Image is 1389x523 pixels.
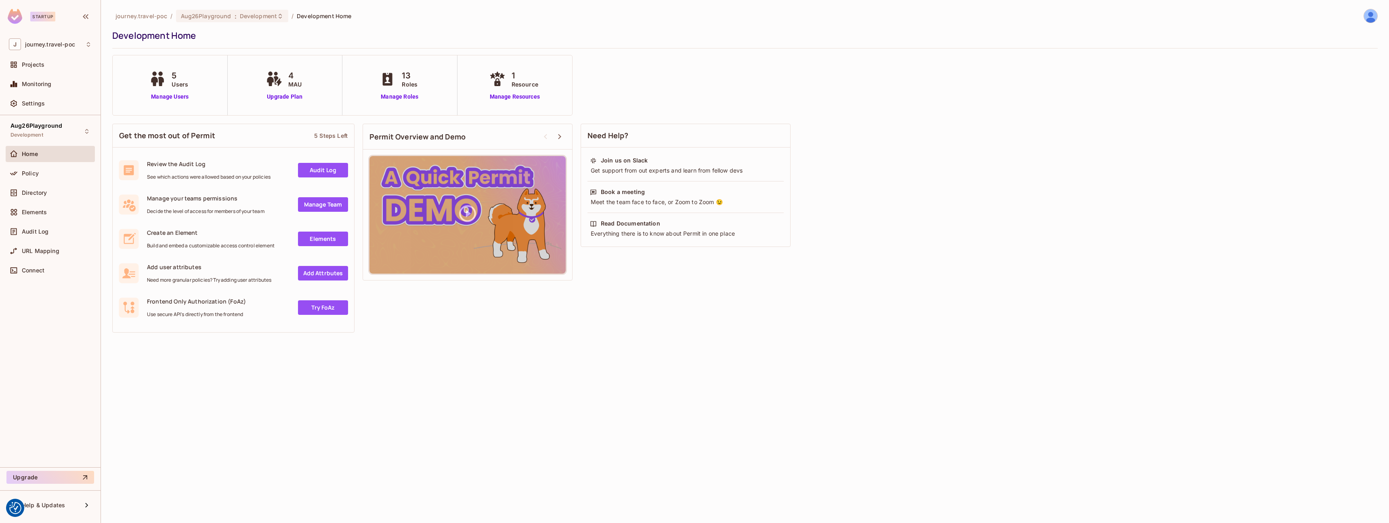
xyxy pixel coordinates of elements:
span: Decide the level of access for members of your team [147,208,264,215]
a: Add Attrbutes [298,266,348,280]
li: / [292,12,294,20]
span: Workspace: journey.travel-poc [25,41,75,48]
span: Development [10,132,43,138]
a: Upgrade Plan [264,93,306,101]
span: Projects [22,61,44,68]
a: Audit Log [298,163,348,177]
span: Roles [402,80,418,89]
span: Aug26Playground [181,12,231,20]
span: Home [22,151,38,157]
li: / [170,12,172,20]
span: 1 [512,70,538,82]
span: Aug26Playground [10,122,62,129]
span: 13 [402,70,418,82]
button: Upgrade [6,471,94,484]
span: Add user attributes [147,263,271,271]
span: URL Mapping [22,248,59,254]
div: Read Documentation [601,219,660,228]
div: Meet the team face to face, or Zoom to Zoom 😉 [590,198,781,206]
div: Book a meeting [601,188,645,196]
a: Manage Users [147,93,192,101]
a: Manage Resources [487,93,542,101]
span: Frontend Only Authorization (FoAz) [147,297,246,305]
img: Sam Armitt-Fior [1364,9,1377,23]
span: 5 [172,70,188,82]
span: Build and embed a customizable access control element [147,243,275,249]
span: J [9,38,21,50]
span: Get the most out of Permit [119,131,215,141]
span: the active workspace [115,12,167,20]
div: Startup [30,12,55,21]
div: Get support from out experts and learn from fellow devs [590,167,781,175]
div: Join us on Slack [601,156,648,164]
span: Resource [512,80,538,89]
span: Need Help? [587,131,629,141]
span: MAU [288,80,302,89]
span: Connect [22,267,44,274]
div: Everything there is to know about Permit in one place [590,230,781,238]
span: See which actions were allowed based on your policies [147,174,271,180]
span: Manage your teams permissions [147,194,264,202]
span: Need more granular policies? Try adding user attributes [147,277,271,283]
span: Monitoring [22,81,52,87]
a: Try FoAz [298,300,348,315]
span: Audit Log [22,228,48,235]
img: SReyMgAAAABJRU5ErkJggg== [8,9,22,24]
span: : [234,13,237,19]
span: Users [172,80,188,89]
span: Use secure API's directly from the frontend [147,311,246,318]
div: 5 Steps Left [314,132,348,139]
span: Development Home [297,12,351,20]
span: 4 [288,70,302,82]
a: Manage Team [298,197,348,212]
span: Permit Overview and Demo [369,132,466,142]
a: Elements [298,232,348,246]
span: Help & Updates [22,502,65,508]
button: Consent Preferences [9,502,21,514]
span: Review the Audit Log [147,160,271,168]
div: Development Home [112,30,1374,42]
span: Settings [22,100,45,107]
a: Manage Roles [378,93,422,101]
span: Policy [22,170,39,177]
span: Create an Element [147,229,275,236]
span: Development [240,12,277,20]
img: Revisit consent button [9,502,21,514]
span: Elements [22,209,47,215]
span: Directory [22,190,47,196]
